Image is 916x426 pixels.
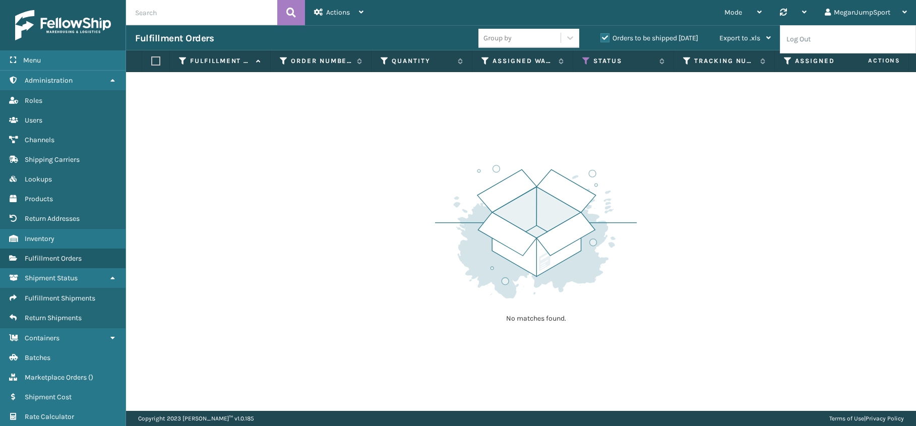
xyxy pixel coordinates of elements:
[795,56,856,66] label: Assigned Carrier Service
[829,411,904,426] div: |
[25,412,74,421] span: Rate Calculator
[25,393,72,401] span: Shipment Cost
[593,56,654,66] label: Status
[829,415,864,422] a: Terms of Use
[190,56,251,66] label: Fulfillment Order Id
[600,34,698,42] label: Orders to be shipped [DATE]
[15,10,111,40] img: logo
[719,34,760,42] span: Export to .xls
[25,234,54,243] span: Inventory
[25,254,82,263] span: Fulfillment Orders
[25,116,42,125] span: Users
[25,373,87,382] span: Marketplace Orders
[25,334,59,342] span: Containers
[88,373,93,382] span: ( )
[493,56,554,66] label: Assigned Warehouse
[326,8,350,17] span: Actions
[25,274,78,282] span: Shipment Status
[483,33,512,43] div: Group by
[138,411,254,426] p: Copyright 2023 [PERSON_NAME]™ v 1.0.185
[25,353,50,362] span: Batches
[392,56,453,66] label: Quantity
[25,76,73,85] span: Administration
[780,26,915,53] li: Log Out
[25,175,52,184] span: Lookups
[25,136,54,144] span: Channels
[866,415,904,422] a: Privacy Policy
[25,314,82,322] span: Return Shipments
[25,214,80,223] span: Return Addresses
[23,56,41,65] span: Menu
[25,294,95,302] span: Fulfillment Shipments
[694,56,755,66] label: Tracking Number
[25,155,80,164] span: Shipping Carriers
[724,8,742,17] span: Mode
[836,52,906,69] span: Actions
[25,195,53,203] span: Products
[291,56,352,66] label: Order Number
[25,96,42,105] span: Roles
[135,32,214,44] h3: Fulfillment Orders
